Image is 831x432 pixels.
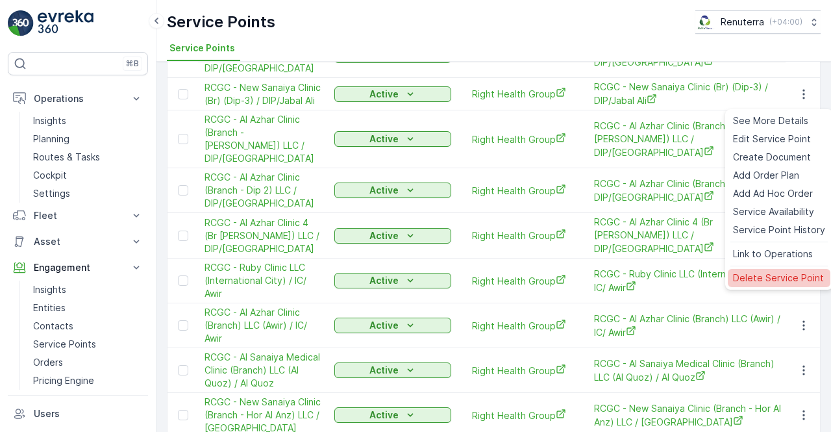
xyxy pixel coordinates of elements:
[167,12,275,32] p: Service Points
[8,229,148,255] button: Asset
[33,356,63,369] p: Orders
[178,320,188,331] div: Toggle Row Selected
[369,229,399,242] p: Active
[733,205,814,218] span: Service Availability
[205,306,321,345] a: RCGC - Al Azhar Clinic (Branch) LLC (Awir) / IC/ Awir
[594,216,789,255] a: RCGC - Al Azhar Clinic 4 (Br Jabel Ali) LLC / DIP/Jabal Ali
[178,365,188,375] div: Toggle Row Selected
[594,268,789,294] a: RCGC - Ruby Clinic LLC (International City) / IC/ Awir
[8,86,148,112] button: Operations
[28,353,148,372] a: Orders
[334,131,451,147] button: Active
[169,42,235,55] span: Service Points
[594,177,789,204] span: RCGC - Al Azhar Clinic (Branch - Dip 2) LLC / DIP/[GEOGRAPHIC_DATA]
[695,10,821,34] button: Renuterra(+04:00)
[733,114,808,127] span: See More Details
[33,338,96,351] p: Service Points
[28,281,148,299] a: Insights
[33,283,66,296] p: Insights
[472,409,573,422] a: Right Health Group
[28,130,148,148] a: Planning
[34,235,122,248] p: Asset
[334,86,451,102] button: Active
[594,81,789,107] a: RCGC - New Sanaiya Clinic (Br) (Dip-3) / DIP/Jabal Ali
[369,364,399,377] p: Active
[205,171,321,210] span: RCGC - Al Azhar Clinic (Branch - Dip 2) LLC / DIP/[GEOGRAPHIC_DATA]
[34,209,122,222] p: Fleet
[33,151,100,164] p: Routes & Tasks
[594,120,789,159] a: RCGC - Al Azhar Clinic (Branch - Jabel Ali) LLC / DIP/Jabal Ali
[38,10,93,36] img: logo_light-DOdMpM7g.png
[8,255,148,281] button: Engagement
[728,112,830,130] a: See More Details
[205,113,321,165] a: RCGC - Al Azhar Clinic (Branch - Jabel Ali) LLC / DIP/Jabal Ali
[369,184,399,197] p: Active
[472,274,573,288] a: Right Health Group
[728,130,830,148] a: Edit Service Point
[34,92,122,105] p: Operations
[334,273,451,288] button: Active
[594,312,789,339] a: RCGC - Al Azhar Clinic (Branch) LLC (Awir) / IC/ Awir
[205,261,321,300] a: RCGC - Ruby Clinic LLC (International City) / IC/ Awir
[28,112,148,130] a: Insights
[334,318,451,333] button: Active
[33,374,94,387] p: Pricing Engine
[369,274,399,287] p: Active
[594,177,789,204] a: RCGC - Al Azhar Clinic (Branch - Dip 2) LLC / DIP/Jabal Ali
[178,89,188,99] div: Toggle Row Selected
[721,16,764,29] p: Renuterra
[728,166,830,184] a: Add Order Plan
[369,319,399,332] p: Active
[205,216,321,255] span: RCGC - Al Azhar Clinic 4 (Br [PERSON_NAME]) LLC / DIP/[GEOGRAPHIC_DATA]
[205,216,321,255] a: RCGC - Al Azhar Clinic 4 (Br Jabel Ali) LLC / DIP/Jabal Ali
[8,10,34,36] img: logo
[28,335,148,353] a: Service Points
[205,81,321,107] span: RCGC - New Sanaiya Clinic (Br) (Dip-3) / DIP/Jabal Ali
[334,362,451,378] button: Active
[34,407,143,420] p: Users
[594,216,789,255] span: RCGC - Al Azhar Clinic 4 (Br [PERSON_NAME]) LLC / DIP/[GEOGRAPHIC_DATA]
[369,133,399,146] p: Active
[33,187,70,200] p: Settings
[594,357,789,384] a: RCGC - Al Sanaiya Medical Clinic (Branch) LLC (Al Quoz) / Al Quoz
[695,15,715,29] img: Screenshot_2024-07-26_at_13.33.01.png
[472,364,573,377] a: Right Health Group
[205,351,321,390] a: RCGC - Al Sanaiya Medical Clinic (Branch) LLC (Al Quoz) / Al Quoz
[369,88,399,101] p: Active
[369,409,399,422] p: Active
[733,151,811,164] span: Create Document
[334,183,451,198] button: Active
[28,317,148,335] a: Contacts
[733,169,799,182] span: Add Order Plan
[472,184,573,197] a: Right Health Group
[472,87,573,101] a: Right Health Group
[733,248,813,260] span: Link to Operations
[472,319,573,333] a: Right Health Group
[8,203,148,229] button: Fleet
[34,261,122,274] p: Engagement
[472,229,573,242] a: Right Health Group
[334,228,451,244] button: Active
[33,133,69,146] p: Planning
[472,133,573,146] a: Right Health Group
[728,184,830,203] a: Add Ad Hoc Order
[178,410,188,420] div: Toggle Row Selected
[205,113,321,165] span: RCGC - Al Azhar Clinic (Branch - [PERSON_NAME]) LLC / DIP/[GEOGRAPHIC_DATA]
[8,401,148,427] a: Users
[28,184,148,203] a: Settings
[178,185,188,196] div: Toggle Row Selected
[178,231,188,241] div: Toggle Row Selected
